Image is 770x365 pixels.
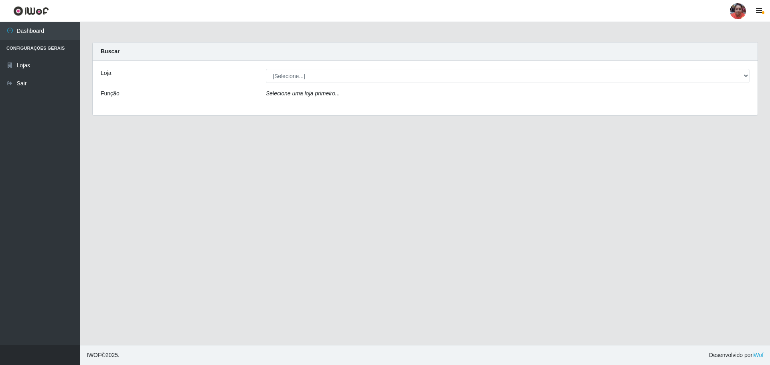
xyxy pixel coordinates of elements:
[87,352,101,358] span: IWOF
[87,351,120,359] span: © 2025 .
[752,352,764,358] a: iWof
[266,90,340,97] i: Selecione uma loja primeiro...
[709,351,764,359] span: Desenvolvido por
[101,69,111,77] label: Loja
[13,6,49,16] img: CoreUI Logo
[101,48,120,54] strong: Buscar
[101,89,120,98] label: Função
